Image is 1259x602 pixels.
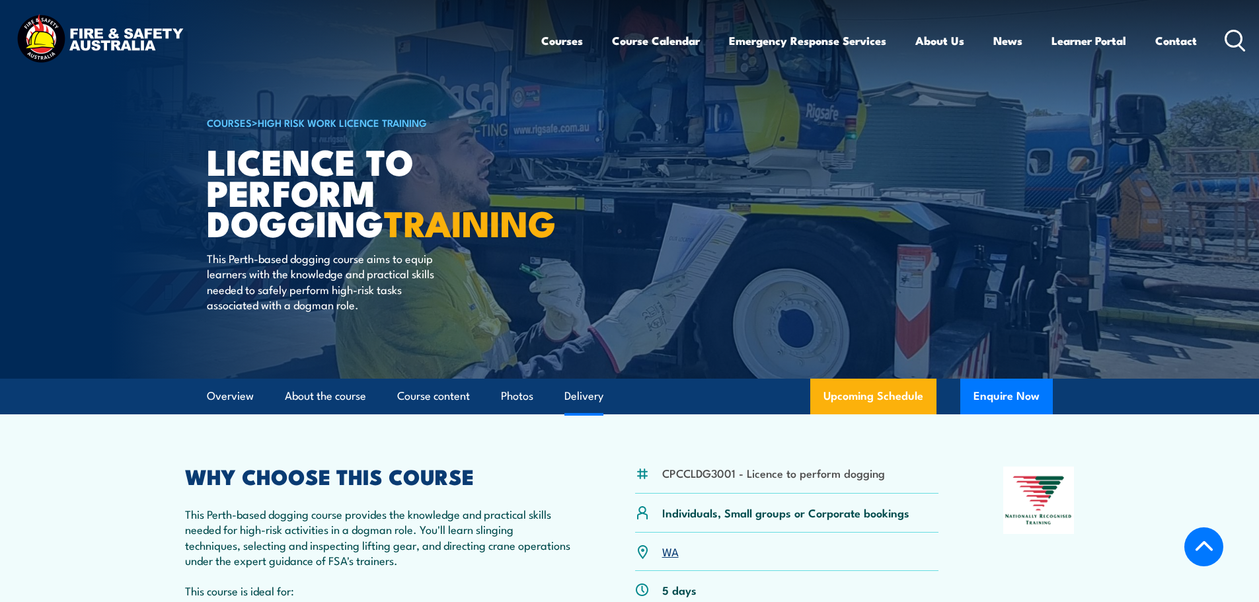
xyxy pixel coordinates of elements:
a: Emergency Response Services [729,23,886,58]
h1: Licence to Perform Dogging [207,145,533,238]
a: High Risk Work Licence Training [258,115,427,130]
p: This Perth-based dogging course aims to equip learners with the knowledge and practical skills ne... [207,250,448,313]
a: WA [662,543,679,559]
p: This Perth-based dogging course provides the knowledge and practical skills needed for high-risk ... [185,506,571,568]
strong: TRAINING [384,194,556,249]
p: This course is ideal for: [185,583,571,598]
a: Delivery [564,379,603,414]
p: 5 days [662,582,697,597]
h6: > [207,114,533,130]
a: Course content [397,379,470,414]
a: Photos [501,379,533,414]
a: Upcoming Schedule [810,379,936,414]
a: Overview [207,379,254,414]
a: Contact [1155,23,1197,58]
h2: WHY CHOOSE THIS COURSE [185,467,571,485]
a: About Us [915,23,964,58]
a: News [993,23,1022,58]
a: About the course [285,379,366,414]
p: Individuals, Small groups or Corporate bookings [662,505,909,520]
a: COURSES [207,115,252,130]
li: CPCCLDG3001 - Licence to perform dogging [662,465,885,480]
a: Course Calendar [612,23,700,58]
a: Learner Portal [1051,23,1126,58]
button: Enquire Now [960,379,1053,414]
img: Nationally Recognised Training logo. [1003,467,1075,534]
a: Courses [541,23,583,58]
